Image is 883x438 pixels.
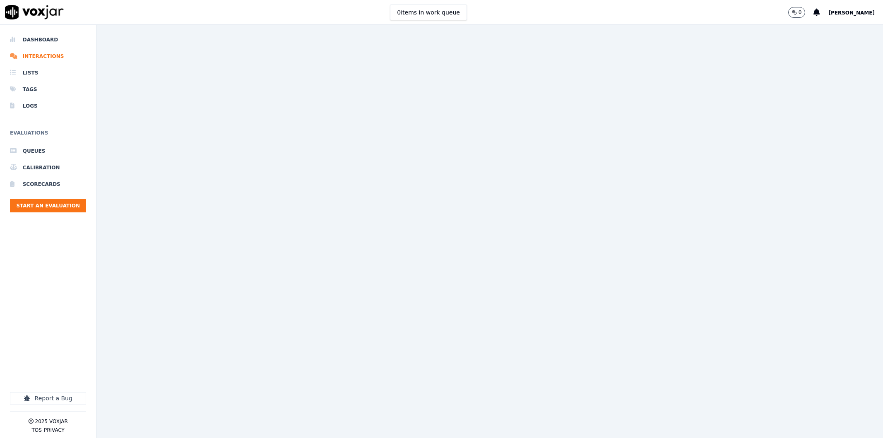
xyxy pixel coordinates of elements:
p: 0 [799,9,802,16]
button: 0items in work queue [390,5,467,20]
a: Queues [10,143,86,159]
button: Report a Bug [10,392,86,404]
a: Calibration [10,159,86,176]
a: Scorecards [10,176,86,193]
p: 2025 Voxjar [35,418,68,425]
button: Privacy [44,427,65,433]
a: Tags [10,81,86,98]
span: [PERSON_NAME] [828,10,875,16]
button: [PERSON_NAME] [828,7,883,17]
a: Dashboard [10,31,86,48]
a: Logs [10,98,86,114]
a: Interactions [10,48,86,65]
button: 0 [788,7,806,18]
button: Start an Evaluation [10,199,86,212]
h6: Evaluations [10,128,86,143]
img: voxjar logo [5,5,64,19]
a: Lists [10,65,86,81]
button: TOS [31,427,41,433]
button: 0 [788,7,814,18]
